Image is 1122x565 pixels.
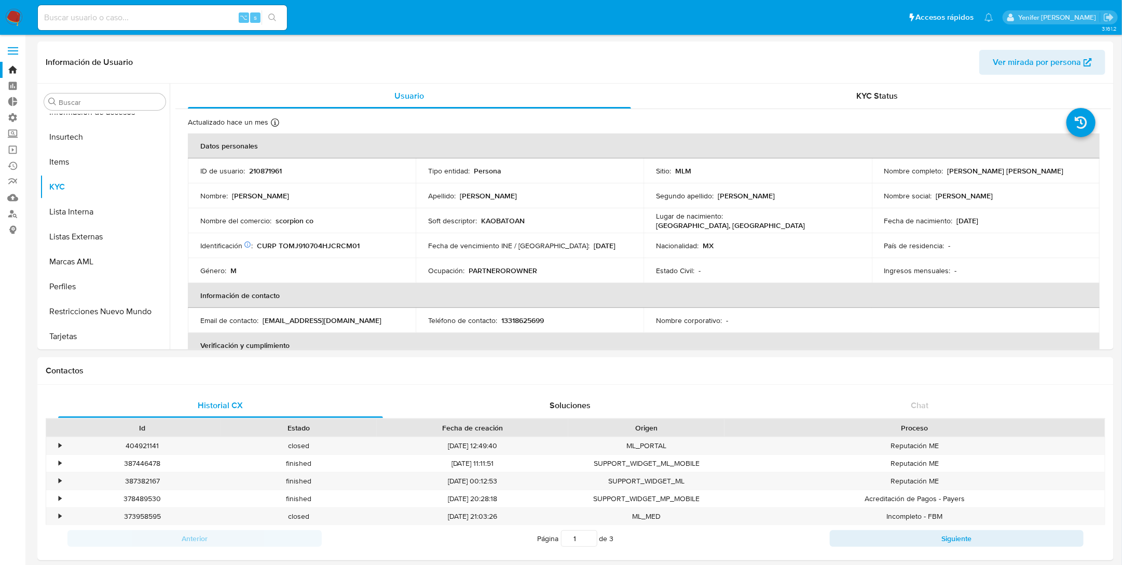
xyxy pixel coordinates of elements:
[568,455,724,472] div: SUPPORT_WIDGET_ML_MOBILE
[59,476,61,486] div: •
[221,455,377,472] div: finished
[221,437,377,454] div: closed
[262,10,283,25] button: search-icon
[724,473,1105,490] div: Reputación ME
[699,266,701,275] p: -
[384,423,561,433] div: Fecha de creación
[501,316,544,325] p: 13318625699
[276,216,313,225] p: scorpion co
[40,274,170,299] button: Perfiles
[64,437,221,454] div: 404921141
[724,437,1105,454] div: Reputación ME
[228,423,370,433] div: Estado
[979,50,1105,75] button: Ver mirada por persona
[257,241,360,250] p: CURP TOMJ910704HJCRCM01
[993,50,1081,75] span: Ver mirada por persona
[377,437,568,454] div: [DATE] 12:49:40
[40,299,170,324] button: Restricciones Nuevo Mundo
[200,191,228,200] p: Nombre :
[724,490,1105,507] div: Acreditación de Pagos - Payers
[59,459,61,468] div: •
[428,166,470,176] p: Tipo entidad :
[428,266,464,275] p: Ocupación :
[1018,12,1100,22] p: yenifer.pena@mercadolibre.com
[59,512,61,521] div: •
[884,191,932,200] p: Nombre social :
[188,283,1100,308] th: Información de contacto
[656,316,722,325] p: Nombre corporativo :
[656,241,699,250] p: Nacionalidad :
[40,324,170,349] button: Tarjetas
[240,12,248,22] span: ⌥
[830,530,1084,547] button: Siguiente
[221,508,377,525] div: closed
[48,98,57,106] button: Buscar
[377,508,568,525] div: [DATE] 21:03:26
[884,166,943,176] p: Nombre completo :
[200,241,253,250] p: Identificación :
[40,150,170,174] button: Items
[656,266,694,275] p: Estado Civil :
[568,490,724,507] div: SUPPORT_WIDGET_MP_MOBILE
[59,441,61,451] div: •
[884,216,953,225] p: Fecha de nacimiento :
[656,211,723,221] p: Lugar de nacimiento :
[675,166,691,176] p: MLM
[40,125,170,150] button: Insurtech
[200,266,226,275] p: Género :
[67,530,322,547] button: Anterior
[428,316,497,325] p: Teléfono de contacto :
[568,473,724,490] div: SUPPORT_WIDGET_ML
[469,266,537,275] p: PARTNEROROWNER
[576,423,717,433] div: Origen
[394,90,424,102] span: Usuario
[656,166,671,176] p: Sitio :
[221,473,377,490] div: finished
[955,266,957,275] p: -
[703,241,714,250] p: MX
[64,455,221,472] div: 387446478
[911,399,929,411] span: Chat
[948,166,1064,176] p: [PERSON_NAME] [PERSON_NAME]
[610,533,614,544] span: 3
[200,166,245,176] p: ID de usuario :
[377,455,568,472] div: [DATE] 11:11:51
[46,366,1105,376] h1: Contactos
[656,221,805,230] p: [GEOGRAPHIC_DATA], [GEOGRAPHIC_DATA]
[263,316,381,325] p: [EMAIL_ADDRESS][DOMAIN_NAME]
[232,191,289,200] p: [PERSON_NAME]
[40,174,170,199] button: KYC
[188,333,1100,358] th: Verificación y cumplimiento
[72,423,213,433] div: Id
[726,316,728,325] p: -
[936,191,993,200] p: [PERSON_NAME]
[474,166,501,176] p: Persona
[198,399,243,411] span: Historial CX
[254,12,257,22] span: s
[59,494,61,504] div: •
[724,508,1105,525] div: Incompleto - FBM
[856,90,898,102] span: KYC Status
[538,530,614,547] span: Página de
[64,508,221,525] div: 373958595
[40,199,170,224] button: Lista Interna
[594,241,615,250] p: [DATE]
[550,399,591,411] span: Soluciones
[38,11,287,24] input: Buscar usuario o caso...
[718,191,775,200] p: [PERSON_NAME]
[916,12,974,23] span: Accesos rápidos
[64,490,221,507] div: 378489530
[481,216,525,225] p: KAOBATOAN
[884,241,945,250] p: País de residencia :
[230,266,237,275] p: M
[568,437,724,454] div: ML_PORTAL
[984,13,993,22] a: Notificaciones
[200,316,258,325] p: Email de contacto :
[377,473,568,490] div: [DATE] 00:12:53
[377,490,568,507] div: [DATE] 20:28:18
[249,166,282,176] p: 210871961
[884,266,951,275] p: Ingresos mensuales :
[957,216,979,225] p: [DATE]
[949,241,951,250] p: -
[40,249,170,274] button: Marcas AML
